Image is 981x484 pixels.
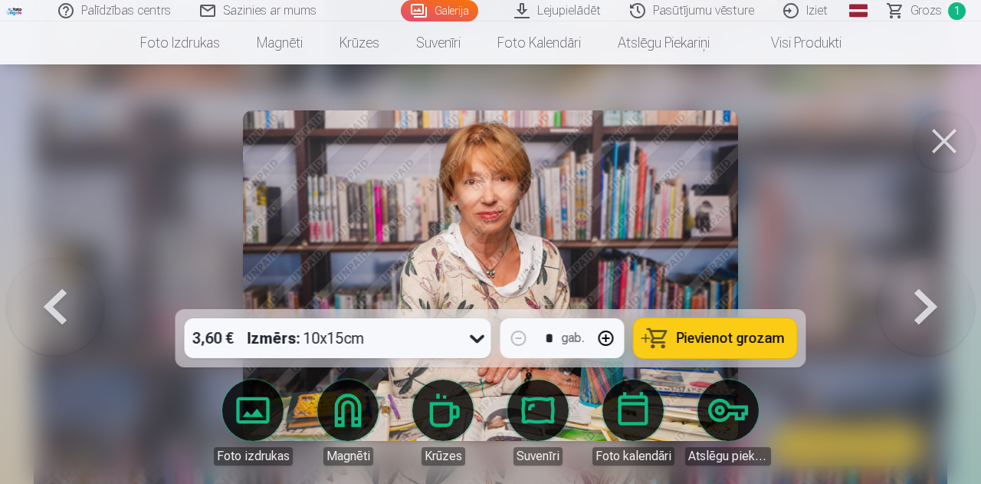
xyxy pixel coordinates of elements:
[634,318,797,358] button: Pievienot grozam
[422,447,465,466] div: Krūzes
[321,21,398,64] a: Krūzes
[248,318,365,358] div: 10x15cm
[305,380,391,466] a: Magnēti
[479,21,599,64] a: Foto kalendāri
[238,21,321,64] a: Magnēti
[728,21,860,64] a: Visi produkti
[599,21,728,64] a: Atslēgu piekariņi
[210,380,296,466] a: Foto izdrukas
[400,380,486,466] a: Krūzes
[685,447,771,466] div: Atslēgu piekariņi
[685,380,771,466] a: Atslēgu piekariņi
[590,380,676,466] a: Foto kalendāri
[323,447,373,466] div: Magnēti
[6,6,23,15] img: /fa1
[214,447,293,466] div: Foto izdrukas
[513,447,563,466] div: Suvenīri
[122,21,238,64] a: Foto izdrukas
[562,329,585,347] div: gab.
[398,21,479,64] a: Suvenīri
[910,2,942,20] span: Grozs
[592,447,674,466] div: Foto kalendāri
[248,328,300,349] strong: Izmērs :
[677,331,785,345] span: Pievienot grozam
[185,318,241,358] div: 3,60 €
[495,380,581,466] a: Suvenīri
[948,2,966,20] span: 1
